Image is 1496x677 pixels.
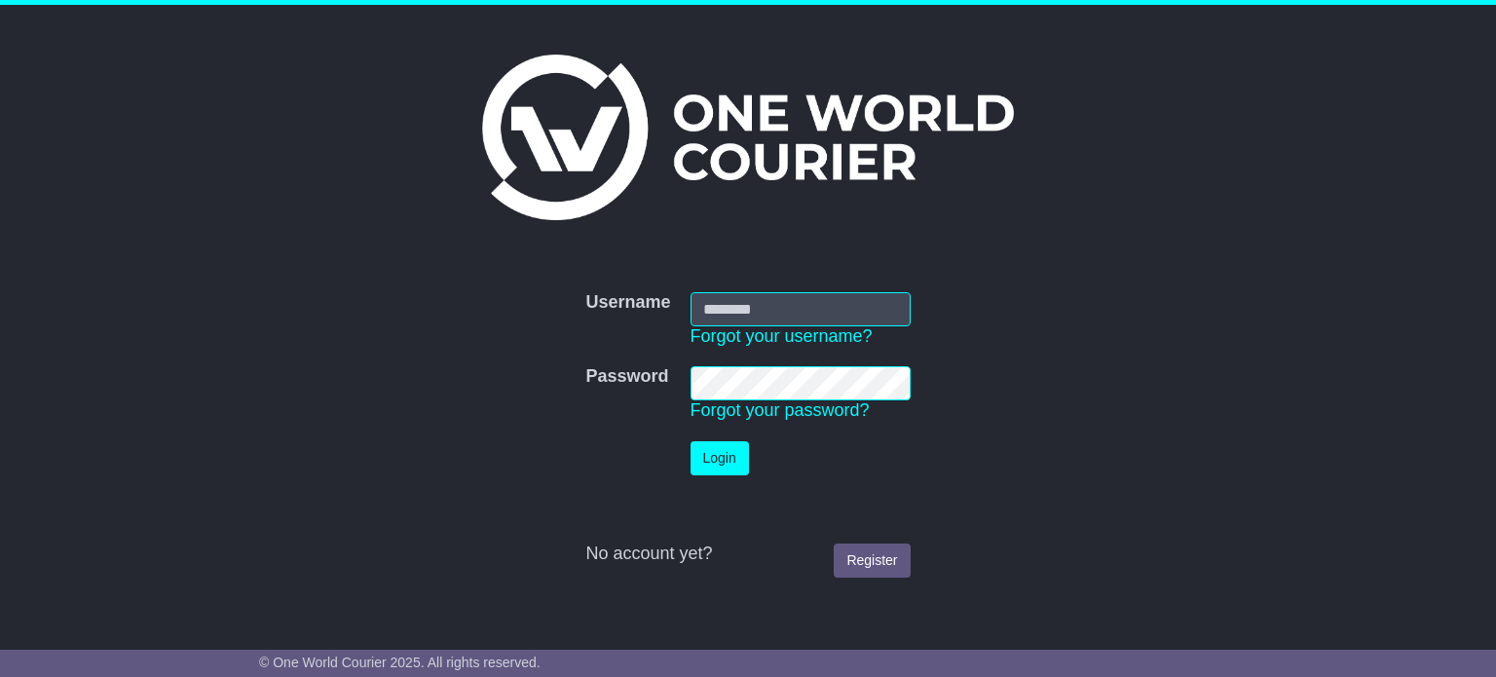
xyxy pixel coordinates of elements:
[691,441,749,475] button: Login
[585,544,910,565] div: No account yet?
[691,326,873,346] a: Forgot your username?
[482,55,1014,220] img: One World
[585,292,670,314] label: Username
[834,544,910,578] a: Register
[259,655,541,670] span: © One World Courier 2025. All rights reserved.
[585,366,668,388] label: Password
[691,400,870,420] a: Forgot your password?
